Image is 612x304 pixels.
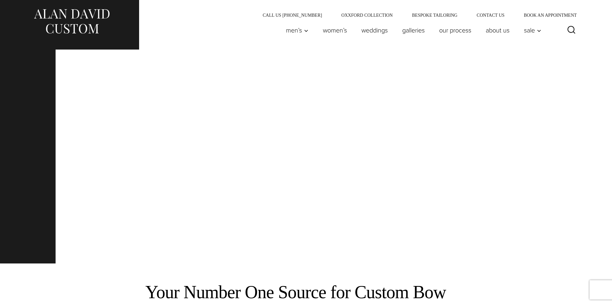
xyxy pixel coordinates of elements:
[354,24,395,37] a: weddings
[253,13,332,17] a: Call Us [PHONE_NUMBER]
[279,24,545,37] nav: Primary Navigation
[467,13,514,17] a: Contact Us
[564,23,579,38] button: View Search Form
[315,24,354,37] a: Women’s
[286,27,308,33] span: Men’s
[514,13,579,17] a: Book an Appointment
[33,7,110,36] img: Alan David Custom
[478,24,517,37] a: About Us
[402,13,467,17] a: Bespoke Tailoring
[395,24,432,37] a: Galleries
[524,27,541,33] span: Sale
[253,13,579,17] nav: Secondary Navigation
[332,13,402,17] a: Oxxford Collection
[432,24,478,37] a: Our Process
